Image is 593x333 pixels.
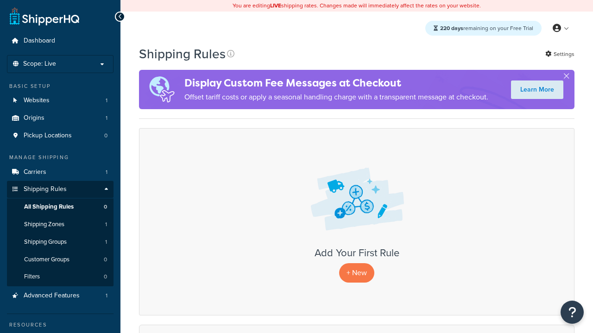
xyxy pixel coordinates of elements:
li: Origins [7,110,114,127]
p: + New [339,263,374,282]
a: Shipping Groups 1 [7,234,114,251]
span: Origins [24,114,44,122]
div: Manage Shipping [7,154,114,161]
div: Resources [7,321,114,329]
span: All Shipping Rules [24,203,74,211]
img: duties-banner-06bc72dcb5fe05cb3f9472aba00be2ae8eb53ab6f0d8bb03d382ba314ac3c341.png [139,70,184,109]
a: All Shipping Rules 0 [7,198,114,216]
a: Websites 1 [7,92,114,109]
a: Advanced Features 1 [7,287,114,304]
li: Shipping Rules [7,181,114,286]
li: Filters [7,268,114,285]
a: Learn More [511,80,563,99]
span: 0 [104,132,107,140]
div: remaining on your Free Trial [425,21,542,36]
li: Shipping Zones [7,216,114,233]
a: Settings [545,48,574,61]
span: Shipping Groups [24,238,67,246]
strong: 220 days [440,24,463,32]
a: Origins 1 [7,110,114,127]
h3: Add Your First Rule [149,247,565,259]
span: 0 [104,256,107,264]
span: Customer Groups [24,256,69,264]
span: 1 [106,114,107,122]
li: Pickup Locations [7,127,114,144]
span: Carriers [24,168,46,176]
a: Shipping Rules [7,181,114,198]
a: Pickup Locations 0 [7,127,114,144]
li: Advanced Features [7,287,114,304]
p: Offset tariff costs or apply a seasonal handling charge with a transparent message at checkout. [184,91,488,104]
span: Websites [24,97,50,105]
h1: Shipping Rules [139,45,226,63]
a: ShipperHQ Home [10,7,79,25]
span: Shipping Zones [24,221,64,228]
span: 0 [104,203,107,211]
span: Dashboard [24,37,55,45]
a: Customer Groups 0 [7,251,114,268]
span: Scope: Live [23,60,56,68]
button: Open Resource Center [561,301,584,324]
h4: Display Custom Fee Messages at Checkout [184,75,488,91]
li: Customer Groups [7,251,114,268]
a: Shipping Zones 1 [7,216,114,233]
span: 1 [106,97,107,105]
li: Shipping Groups [7,234,114,251]
a: Dashboard [7,32,114,49]
span: 1 [105,238,107,246]
span: Pickup Locations [24,132,72,140]
span: Filters [24,273,40,281]
li: All Shipping Rules [7,198,114,216]
a: Filters 0 [7,268,114,285]
div: Basic Setup [7,82,114,90]
a: Carriers 1 [7,164,114,181]
span: 1 [106,168,107,176]
li: Websites [7,92,114,109]
span: 1 [106,292,107,300]
span: Advanced Features [24,292,80,300]
b: LIVE [270,1,281,10]
span: 0 [104,273,107,281]
span: 1 [105,221,107,228]
li: Carriers [7,164,114,181]
span: Shipping Rules [24,185,67,193]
